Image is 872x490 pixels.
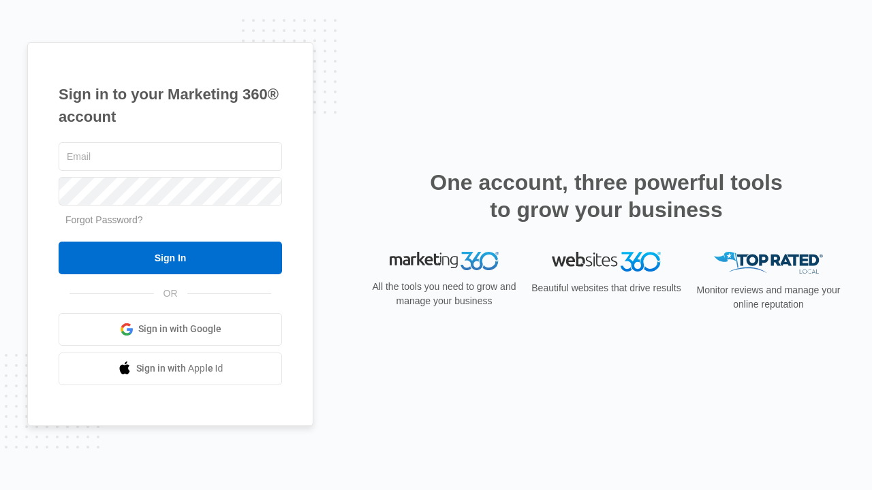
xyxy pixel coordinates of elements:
[390,252,499,271] img: Marketing 360
[368,280,520,308] p: All the tools you need to grow and manage your business
[138,322,221,336] span: Sign in with Google
[65,214,143,225] a: Forgot Password?
[59,142,282,171] input: Email
[59,242,282,274] input: Sign In
[59,353,282,385] a: Sign in with Apple Id
[59,313,282,346] a: Sign in with Google
[530,281,683,295] p: Beautiful websites that drive results
[552,252,661,272] img: Websites 360
[692,283,845,312] p: Monitor reviews and manage your online reputation
[426,169,787,223] h2: One account, three powerful tools to grow your business
[59,83,282,128] h1: Sign in to your Marketing 360® account
[154,287,187,301] span: OR
[136,361,223,376] span: Sign in with Apple Id
[714,252,823,274] img: Top Rated Local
